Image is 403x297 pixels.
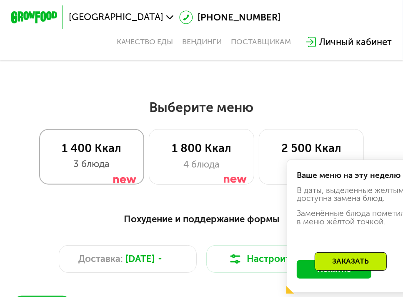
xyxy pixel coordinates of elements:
div: 2 500 Ккал [270,141,352,155]
div: 4 блюда [161,157,242,171]
span: [GEOGRAPHIC_DATA] [69,13,163,22]
div: Похудение и поддержание формы [14,212,389,226]
button: Понятно [297,260,371,279]
div: 1 800 Ккал [161,141,242,155]
h2: Выберите меню [37,99,366,116]
span: Доставка: [78,252,123,266]
div: 6 блюд [270,157,352,171]
a: Качество еды [117,37,173,46]
button: Настроить меню [206,245,345,273]
div: Заказать [315,252,387,271]
span: [DATE] [125,252,155,266]
a: Вендинги [182,37,222,46]
a: [PHONE_NUMBER] [179,10,280,24]
div: 3 блюда [51,157,133,171]
div: 1 400 Ккал [51,141,133,155]
div: поставщикам [231,37,291,46]
div: Личный кабинет [319,35,392,49]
